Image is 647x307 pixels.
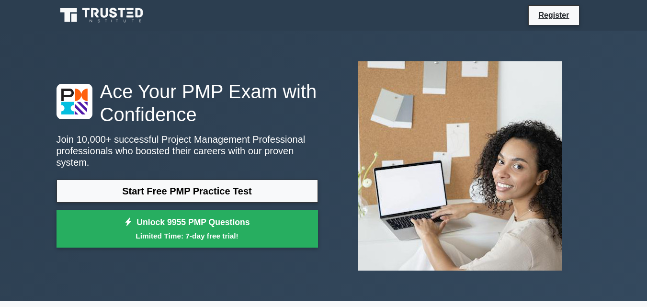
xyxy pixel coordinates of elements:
[533,9,575,21] a: Register
[57,210,318,248] a: Unlock 9955 PMP QuestionsLimited Time: 7-day free trial!
[68,230,306,241] small: Limited Time: 7-day free trial!
[57,134,318,168] p: Join 10,000+ successful Project Management Professional professionals who boosted their careers w...
[57,180,318,203] a: Start Free PMP Practice Test
[57,80,318,126] h1: Ace Your PMP Exam with Confidence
